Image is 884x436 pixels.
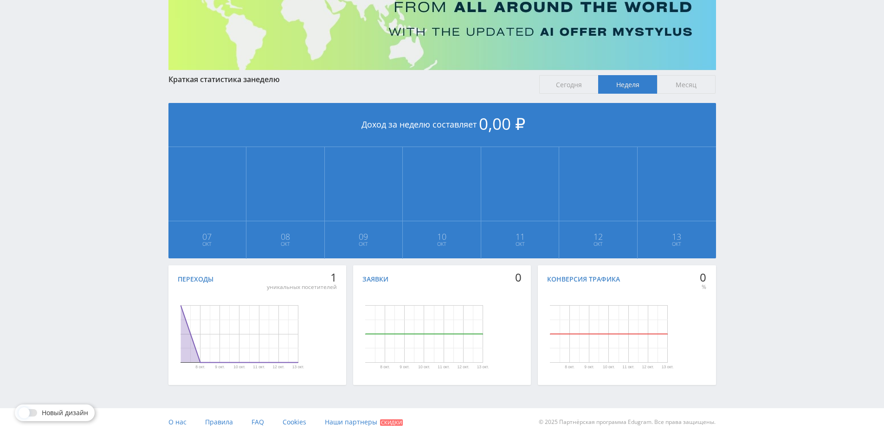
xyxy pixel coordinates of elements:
div: 1 [267,271,337,284]
text: 9 окт. [400,365,409,370]
text: 10 окт. [418,365,430,370]
a: О нас [168,408,187,436]
a: Наши партнеры Скидки [325,408,403,436]
text: 10 окт. [603,365,615,370]
span: Окт [325,240,402,248]
span: 13 [638,233,716,240]
text: 12 окт. [642,365,654,370]
span: 10 [403,233,480,240]
svg: Диаграмма. [335,288,513,380]
text: 8 окт. [380,365,390,370]
span: 12 [560,233,637,240]
div: 0 [700,271,706,284]
span: Неделя [598,75,657,94]
span: 08 [247,233,324,240]
span: Окт [247,240,324,248]
span: Окт [403,240,480,248]
text: 11 окт. [253,365,265,370]
span: Окт [169,240,246,248]
svg: Диаграмма. [150,288,329,380]
text: 12 окт. [272,365,284,370]
span: неделю [251,74,280,84]
text: 8 окт. [195,365,205,370]
span: Окт [638,240,716,248]
span: Месяц [657,75,716,94]
span: 11 [482,233,559,240]
span: Новый дизайн [42,409,88,417]
text: 9 окт. [584,365,594,370]
a: Правила [205,408,233,436]
text: 13 окт. [477,365,489,370]
text: 13 окт. [662,365,674,370]
span: Окт [560,240,637,248]
text: 13 окт. [292,365,304,370]
div: Переходы [178,276,213,283]
span: Скидки [380,419,403,426]
span: Окт [482,240,559,248]
span: FAQ [252,417,264,426]
div: Краткая статистика за [168,75,530,83]
text: 12 окт. [457,365,469,370]
svg: Диаграмма. [519,288,698,380]
div: Конверсия трафика [547,276,620,283]
span: О нас [168,417,187,426]
text: 10 окт. [233,365,245,370]
span: Наши партнеры [325,417,377,426]
span: 07 [169,233,246,240]
div: уникальных посетителей [267,283,337,291]
text: 9 окт. [215,365,225,370]
div: % [700,283,706,291]
a: Cookies [283,408,306,436]
div: Доход за неделю составляет [168,103,716,147]
span: Cookies [283,417,306,426]
span: 09 [325,233,402,240]
text: 8 окт. [565,365,574,370]
div: © 2025 Партнёрская программа Edugram. Все права защищены. [446,408,716,436]
span: 0,00 ₽ [479,113,525,135]
text: 11 окт. [438,365,450,370]
text: 11 окт. [622,365,634,370]
div: 0 [515,271,522,284]
span: Правила [205,417,233,426]
div: Заявки [362,276,388,283]
a: FAQ [252,408,264,436]
span: Сегодня [539,75,598,94]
